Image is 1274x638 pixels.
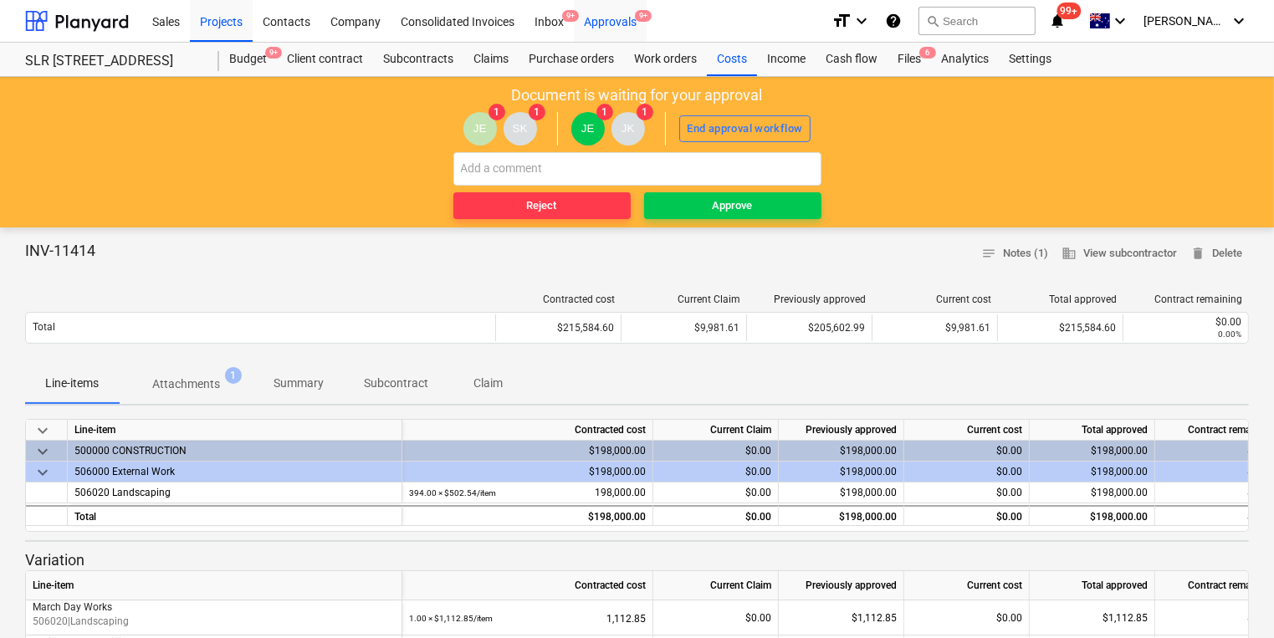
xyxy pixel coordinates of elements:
[1030,441,1155,462] div: $198,000.00
[679,115,811,142] button: End approval workflow
[463,43,519,76] div: Claims
[33,421,53,441] span: keyboard_arrow_down
[919,47,936,59] span: 6
[1030,600,1155,635] div: $1,112.85
[1055,241,1184,267] button: View subcontractor
[831,11,852,31] i: format_size
[1190,244,1242,263] span: Delete
[513,122,528,135] span: SK
[596,104,613,120] span: 1
[33,320,55,334] p: Total
[33,462,53,482] span: keyboard_arrow_down
[265,47,282,59] span: 9+
[33,441,53,462] span: keyboard_arrow_down
[1229,11,1249,31] i: keyboard_arrow_down
[74,466,175,477] span: 506000 External Work
[1162,482,1273,503] div: $0.00
[653,505,779,526] div: $0.00
[1162,600,1273,635] div: $0.00
[904,505,1030,526] div: $0.00
[402,505,653,526] div: $198,000.00
[527,197,557,216] div: Reject
[904,420,1030,441] div: Current cost
[885,11,902,31] i: Knowledge base
[653,571,779,600] div: Current Claim
[402,441,653,462] div: $198,000.00
[402,571,653,600] div: Contracted cost
[688,120,803,139] div: End approval workflow
[622,122,635,135] span: JK
[635,10,652,22] span: 9+
[529,104,545,120] span: 1
[653,600,779,635] div: $0.00
[1062,246,1077,261] span: business
[219,43,277,76] div: Budget
[219,43,277,76] a: Budget9+
[1062,244,1177,263] span: View subcontractor
[495,314,621,341] div: $215,584.60
[33,615,395,629] p: 506020 | Landscaping
[757,43,816,76] a: Income
[277,43,373,76] div: Client contract
[1162,507,1273,528] div: $0.00
[1184,241,1249,267] button: Delete
[402,462,653,482] div: $198,000.00
[644,192,821,219] button: Approve
[981,246,996,261] span: notes
[653,482,779,503] div: $0.00
[468,375,509,392] p: Claim
[1091,487,1148,498] span: $198,000.00
[904,462,1030,482] div: $0.00
[637,104,653,120] span: 1
[373,43,463,76] a: Subcontracts
[503,293,615,305] div: Contracted cost
[997,314,1123,341] div: $215,584.60
[402,420,653,441] div: Contracted cost
[816,43,888,76] a: Cash flow
[779,505,904,526] div: $198,000.00
[888,43,931,76] a: Files6
[571,112,605,145] div: Jason Escobar
[512,85,763,105] p: Document is waiting for your approval
[904,571,1030,600] div: Current cost
[1144,14,1227,28] span: [PERSON_NAME]
[1030,505,1155,526] div: $198,000.00
[1190,558,1274,638] iframe: Chat Widget
[1130,316,1241,328] div: $0.00
[68,505,402,526] div: Total
[999,43,1062,76] div: Settings
[779,462,904,482] div: $198,000.00
[562,10,579,22] span: 9+
[1190,246,1205,261] span: delete
[779,600,904,635] div: $1,112.85
[931,43,999,76] a: Analytics
[653,441,779,462] div: $0.00
[274,375,324,392] p: Summary
[918,7,1036,35] button: Search
[453,192,631,219] button: Reject
[1130,293,1242,305] div: Contract remaining
[1030,571,1155,600] div: Total approved
[25,53,199,70] div: SLR [STREET_ADDRESS]
[779,441,904,462] div: $198,000.00
[926,14,939,28] span: search
[888,43,931,76] div: Files
[779,571,904,600] div: Previously approved
[74,487,171,498] span: 506020 Landscaping
[581,122,595,135] span: JE
[364,375,428,392] p: Subcontract
[707,43,757,76] a: Costs
[779,482,904,503] div: $198,000.00
[519,43,624,76] div: Purchase orders
[904,441,1030,462] div: $0.00
[1057,3,1082,19] span: 99+
[779,420,904,441] div: Previously approved
[489,104,505,120] span: 1
[754,293,866,305] div: Previously approved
